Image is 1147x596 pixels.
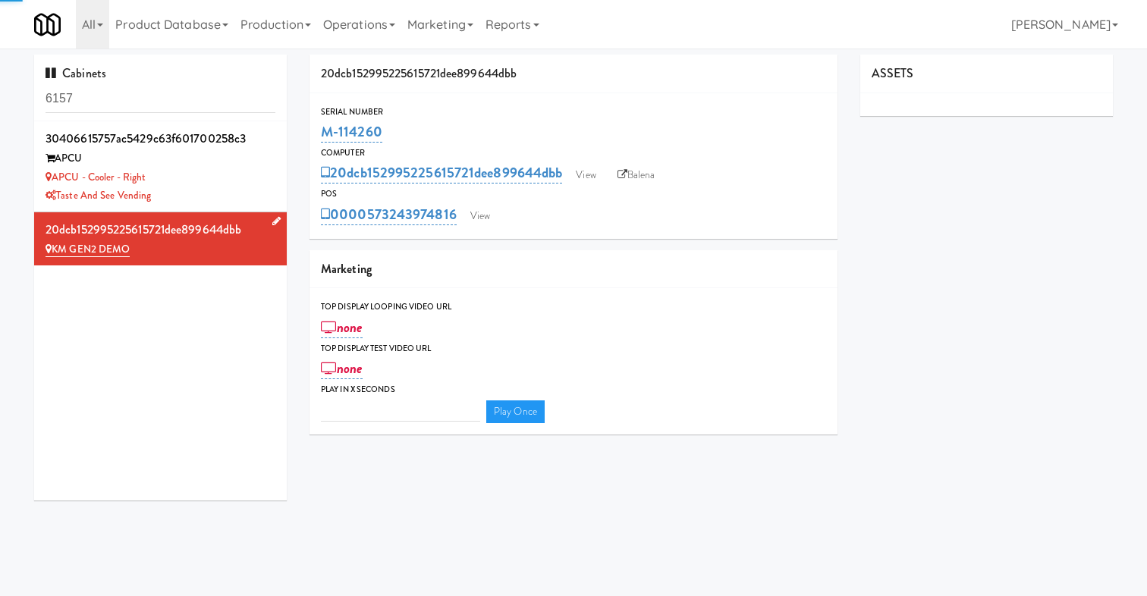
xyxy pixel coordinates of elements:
[321,204,457,225] a: 0000573243974816
[46,149,275,168] div: APCU
[321,341,826,356] div: Top Display Test Video Url
[46,188,151,202] a: Taste and See Vending
[321,121,382,143] a: M-114260
[46,85,275,113] input: Search cabinets
[568,164,603,187] a: View
[872,64,914,82] span: ASSETS
[46,64,106,82] span: Cabinets
[34,212,287,265] li: 20dcb152995225615721dee899644dbb KM GEN2 DEMO
[321,382,826,397] div: Play in X seconds
[463,205,498,227] a: View
[321,358,363,379] a: none
[34,121,287,212] li: 30406615757ac5429c63f601700258c3APCU APCU - Cooler - RightTaste and See Vending
[46,218,275,241] div: 20dcb152995225615721dee899644dbb
[321,317,363,338] a: none
[321,146,826,161] div: Computer
[310,55,837,93] div: 20dcb152995225615721dee899644dbb
[46,170,146,184] a: APCU - Cooler - Right
[321,105,826,120] div: Serial Number
[610,164,663,187] a: Balena
[321,260,372,278] span: Marketing
[321,300,826,315] div: Top Display Looping Video Url
[486,400,545,423] a: Play Once
[34,11,61,38] img: Micromart
[46,127,275,150] div: 30406615757ac5429c63f601700258c3
[321,187,826,202] div: POS
[321,162,562,184] a: 20dcb152995225615721dee899644dbb
[46,242,130,257] a: KM GEN2 DEMO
